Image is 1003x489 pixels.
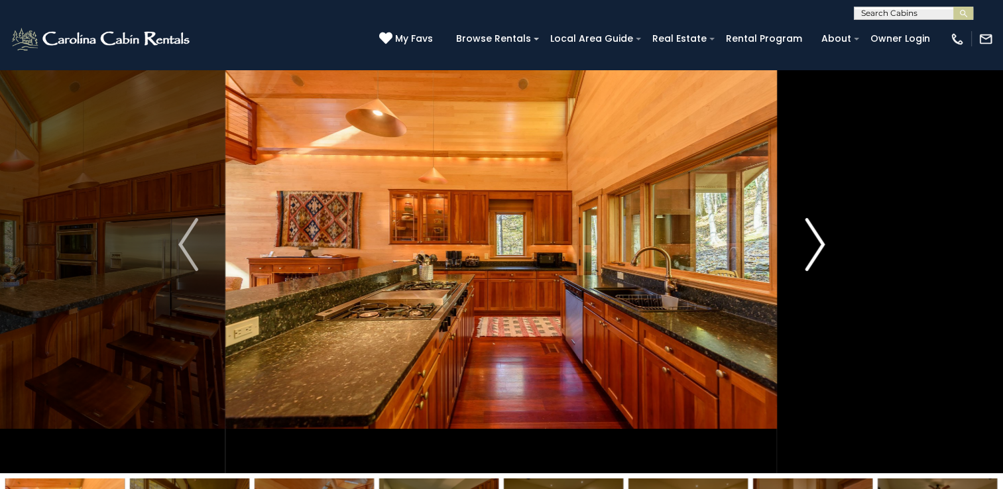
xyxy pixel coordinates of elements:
[778,16,852,473] button: Next
[815,28,858,49] a: About
[449,28,538,49] a: Browse Rentals
[379,32,436,46] a: My Favs
[805,218,825,271] img: arrow
[950,32,965,46] img: phone-regular-white.png
[10,26,194,52] img: White-1-2.png
[864,28,937,49] a: Owner Login
[719,28,809,49] a: Rental Program
[395,32,433,46] span: My Favs
[151,16,225,473] button: Previous
[978,32,993,46] img: mail-regular-white.png
[646,28,713,49] a: Real Estate
[178,218,198,271] img: arrow
[544,28,640,49] a: Local Area Guide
